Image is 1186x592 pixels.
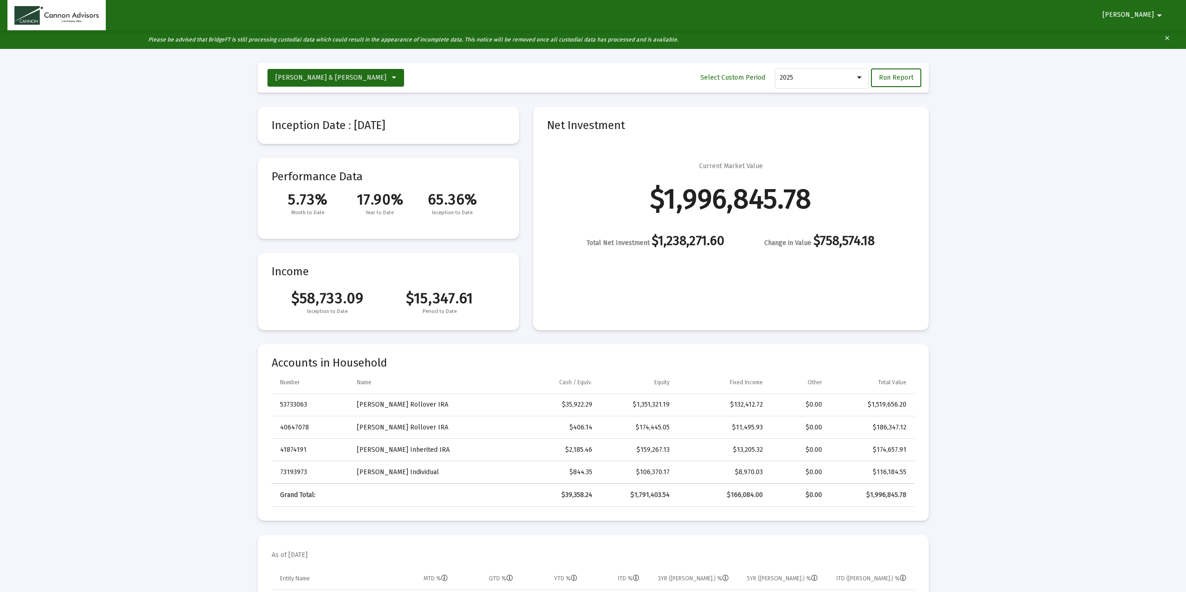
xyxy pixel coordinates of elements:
[357,379,371,386] div: Name
[605,423,670,432] div: $174,445.05
[275,74,386,82] span: [PERSON_NAME] & [PERSON_NAME]
[454,567,520,590] td: Column QTD %
[148,36,679,43] i: Please be advised that BridgeFT is still processing custodial data which could result in the appe...
[272,461,350,483] td: 73193973
[350,461,507,483] td: [PERSON_NAME] Individual
[507,371,599,394] td: Column Cash / Equiv.
[879,74,913,82] span: Run Report
[344,191,416,208] span: 17.90%
[280,575,310,582] div: Entity Name
[764,236,875,248] div: $758,574.18
[587,239,650,247] span: Total Net Investment
[350,439,507,461] td: [PERSON_NAME] Inherited IRA
[587,236,724,248] div: $1,238,271.60
[769,371,828,394] td: Column Other
[808,379,822,386] div: Other
[272,172,505,218] mat-card-title: Performance Data
[776,468,822,477] div: $0.00
[676,371,769,394] td: Column Fixed Income
[584,567,646,590] td: Column ITD %
[424,575,448,582] div: MTD %
[835,423,906,432] div: $186,347.12
[700,74,765,82] span: Select Custom Period
[835,445,906,455] div: $174,657.91
[388,567,454,590] td: Column MTD %
[683,423,763,432] div: $11,495.93
[272,191,344,208] span: 5.73%
[605,468,670,477] div: $106,370.17
[836,575,906,582] div: ITD ([PERSON_NAME].) %
[513,445,592,455] div: $2,185.46
[267,69,404,87] button: [PERSON_NAME] & [PERSON_NAME]
[829,371,915,394] td: Column Total Value
[735,567,824,590] td: Column 5YR (Ann.) %
[513,423,592,432] div: $406.14
[554,575,577,582] div: YTD %
[776,445,822,455] div: $0.00
[272,416,350,439] td: 40647078
[764,239,811,247] span: Change in Value
[780,74,793,82] span: 2025
[520,567,584,590] td: Column YTD %
[272,394,350,416] td: 53733063
[835,400,906,409] div: $1,519,656.20
[618,575,639,582] div: ITD %
[776,490,822,500] div: $0.00
[384,307,496,316] span: Period to Date
[272,358,915,367] mat-card-title: Accounts in Household
[280,490,344,500] div: Grand Total:
[605,445,670,455] div: $159,267.13
[547,121,915,130] mat-card-title: Net Investment
[835,490,906,500] div: $1,996,845.78
[272,371,350,394] td: Column Number
[654,379,670,386] div: Equity
[776,423,822,432] div: $0.00
[384,289,496,307] span: $15,347.61
[683,490,763,500] div: $166,084.00
[489,575,513,582] div: QTD %
[1154,6,1165,25] mat-icon: arrow_drop_down
[272,307,384,316] span: Inception to Date
[350,394,507,416] td: [PERSON_NAME] Rollover IRA
[513,468,592,477] div: $844.35
[513,400,592,409] div: $35,922.29
[272,567,389,590] td: Column Entity Name
[699,162,763,171] div: Current Market Value
[559,379,592,386] div: Cash / Equiv.
[350,371,507,394] td: Column Name
[878,379,906,386] div: Total Value
[1091,6,1176,24] button: [PERSON_NAME]
[824,567,915,590] td: Column ITD (Ann.) %
[344,208,416,218] span: Year to Date
[280,379,300,386] div: Number
[683,468,763,477] div: $8,970.03
[658,575,729,582] div: 3YR ([PERSON_NAME].) %
[747,575,818,582] div: 5YR ([PERSON_NAME].) %
[416,191,488,208] span: 65.36%
[272,267,505,276] mat-card-title: Income
[599,371,676,394] td: Column Equity
[272,439,350,461] td: 41874191
[272,551,308,560] mat-card-subtitle: As of [DATE]
[730,379,763,386] div: Fixed Income
[683,445,763,455] div: $13,205.32
[272,371,915,507] div: Data grid
[646,567,735,590] td: Column 3YR (Ann.) %
[272,121,505,130] mat-card-title: Inception Date : [DATE]
[416,208,488,218] span: Inception to Date
[605,490,670,500] div: $1,791,403.54
[272,208,344,218] span: Month to Date
[776,400,822,409] div: $0.00
[871,68,921,87] button: Run Report
[1103,11,1154,19] span: [PERSON_NAME]
[350,416,507,439] td: [PERSON_NAME] Rollover IRA
[1164,33,1171,47] mat-icon: clear
[605,400,670,409] div: $1,351,321.19
[513,490,592,500] div: $39,358.24
[683,400,763,409] div: $132,412.72
[650,194,811,204] div: $1,996,845.78
[272,289,384,307] span: $58,733.09
[835,468,906,477] div: $116,184.55
[14,6,99,25] img: Dashboard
